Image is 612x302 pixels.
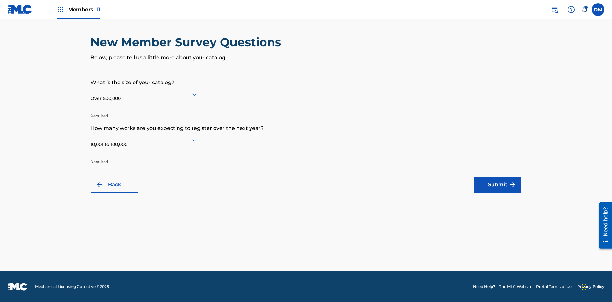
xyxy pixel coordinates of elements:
[567,6,575,13] img: help
[8,5,32,14] img: MLC Logo
[91,54,521,61] p: Below, please tell us a little more about your catalog.
[551,6,558,13] img: search
[91,115,521,132] p: How many works are you expecting to register over the next year?
[35,284,109,290] span: Mechanical Licensing Collective © 2025
[91,35,284,49] h2: New Member Survey Questions
[91,104,198,119] p: Required
[536,284,573,290] a: Portal Terms of Use
[581,6,588,13] div: Notifications
[68,6,100,13] span: Members
[57,6,64,13] img: Top Rightsholders
[91,132,198,148] div: 10,001 to 100,000
[509,181,516,189] img: f7272a7cc735f4ea7f67.svg
[97,6,100,12] span: 11
[91,177,138,193] button: Back
[91,69,521,86] p: What is the size of your catalog?
[499,284,532,290] a: The MLC Website
[594,200,612,252] iframe: Resource Center
[473,284,495,290] a: Need Help?
[91,86,198,102] div: Over 500,000
[548,3,561,16] a: Public Search
[592,3,604,16] div: User Menu
[565,3,578,16] div: Help
[8,283,27,291] img: logo
[96,181,103,189] img: 7ee5dd4eb1f8a8e3ef2f.svg
[582,278,586,297] div: Drag
[580,271,612,302] iframe: Chat Widget
[474,177,521,193] button: Submit
[577,284,604,290] a: Privacy Policy
[91,149,198,165] p: Required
